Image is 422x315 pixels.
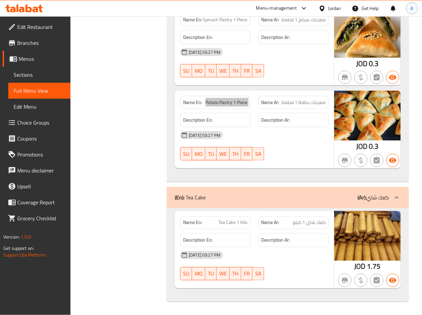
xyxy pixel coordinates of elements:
[334,8,401,58] img: %D9%85%D8%B9%D8%AC%D9%86%D8%A7%D8%AA_%D8%B3%D8%A8%D8%A7%D9%86%D8%AE638923376636157852.jpg
[358,194,389,202] p: كعك شاي
[167,187,409,208] div: (En): Tea Cake(Ar):كعك شاي
[17,135,65,143] span: Coupons
[219,66,227,76] span: WE
[183,236,213,245] strong: Description En:
[262,116,290,124] strong: Description Ar:
[369,57,378,70] span: 0.3
[17,119,65,127] span: Choice Groups
[241,64,253,77] button: FR
[219,149,227,159] span: WE
[356,57,368,70] span: JOD
[334,211,401,261] img: %D9%83%D9%8A%D9%84%D9%88%D9%83%D8%B9%D9%83_%D8%B4%D8%A7%D9%8A638923377460335052.jpg
[183,66,189,76] span: SU
[217,147,230,160] button: WE
[232,149,239,159] span: TH
[175,193,184,203] b: (En):
[354,71,368,84] button: Purchased item
[203,16,248,23] span: Spinach Pastry 1 Piece
[219,269,227,279] span: WE
[17,151,65,158] span: Promotions
[370,71,383,84] button: Not has choices
[253,267,264,280] button: SA
[386,71,399,84] button: Available
[281,99,326,106] span: معجنات بطاطا 1 قطعة
[17,214,65,222] span: Grocery Checklist
[3,19,70,35] a: Edit Restaurant
[230,267,241,280] button: TH
[217,64,230,77] button: WE
[370,274,383,287] button: Not has choices
[208,149,214,159] span: TU
[244,149,250,159] span: FR
[17,23,65,31] span: Edit Restaurant
[192,147,205,160] button: MO
[21,233,31,241] span: 1.0.0
[230,147,241,160] button: TH
[281,16,326,23] span: معجنات سبانخ 1 قطعة
[262,219,279,226] strong: Name Ar:
[244,269,250,279] span: FR
[262,99,279,106] strong: Name Ar:
[328,5,341,12] div: Jordan
[180,64,192,77] button: SU
[17,198,65,206] span: Coverage Report
[186,252,223,259] span: [DATE] 03:27 PM
[208,269,214,279] span: TU
[3,51,70,67] a: Menus
[255,269,262,279] span: SA
[175,194,206,202] p: Tea Cake
[3,162,70,178] a: Menu disclaimer
[8,67,70,83] a: Sections
[367,260,381,273] span: 1.75
[232,269,239,279] span: TH
[186,49,223,55] span: [DATE] 03:27 PM
[205,267,217,280] button: TU
[230,64,241,77] button: TH
[262,236,290,245] strong: Description Ar:
[3,244,34,253] span: Get support on:
[334,91,401,141] img: %D9%85%D8%B9%D8%AC%D9%86%D8%A7%D8%AA_%D8%A8%D8%B7%D8%A7%D8%B7%D8%A7638923376799549464.jpg
[8,83,70,99] a: Full Menu View
[205,147,217,160] button: TU
[411,5,413,12] span: A
[356,140,368,153] span: JOD
[3,35,70,51] a: Branches
[241,267,253,280] button: FR
[17,166,65,174] span: Menu disclaimer
[14,71,65,79] span: Sections
[256,4,297,12] div: Menu-management
[386,274,399,287] button: Available
[183,116,213,124] strong: Description En:
[183,269,189,279] span: SU
[3,131,70,147] a: Coupons
[183,16,202,23] strong: Name En:
[19,55,65,63] span: Menus
[293,219,326,226] span: كعك شاي 1 كيلو
[241,147,253,160] button: FR
[370,154,383,167] button: Not has choices
[206,99,248,106] span: Potato Pastry 1 Piece
[255,66,262,76] span: SA
[3,210,70,226] a: Grocery Checklist
[183,99,202,106] strong: Name En:
[3,178,70,194] a: Upsell
[253,147,264,160] button: SA
[3,147,70,162] a: Promotions
[3,194,70,210] a: Coverage Report
[17,182,65,190] span: Upsell
[192,267,205,280] button: MO
[205,64,217,77] button: TU
[186,132,223,139] span: [DATE] 03:27 PM
[14,87,65,95] span: Full Menu View
[232,66,239,76] span: TH
[262,33,290,42] strong: Description Ar:
[8,99,70,115] a: Edit Menu
[183,149,189,159] span: SU
[253,64,264,77] button: SA
[255,149,262,159] span: SA
[369,140,378,153] span: 0.3
[3,251,46,259] a: Support.OpsPlatform
[180,147,192,160] button: SU
[183,219,202,226] strong: Name En:
[354,274,368,287] button: Purchased item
